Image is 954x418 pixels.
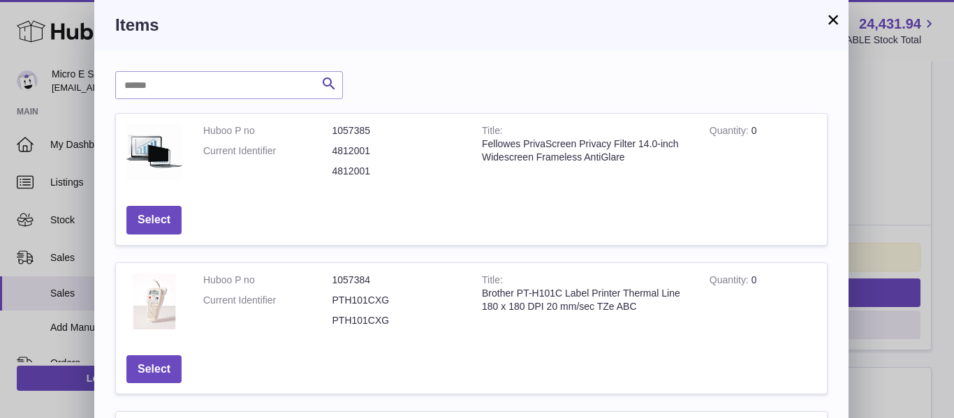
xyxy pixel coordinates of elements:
[203,144,332,158] dt: Current Identifier
[332,314,462,327] dd: PTH101CXG
[126,274,182,329] img: Brother PT-H101C Label Printer Thermal Line 180 x 180 DPI 20 mm/sec TZe ABC
[710,125,751,140] strong: Quantity
[482,274,503,289] strong: Title
[482,125,503,140] strong: Title
[203,274,332,287] dt: Huboo P no
[126,124,182,180] img: Fellowes PrivaScreen Privacy Filter 14.0-inch Widescreen Frameless AntiGlare
[332,165,462,178] dd: 4812001
[203,294,332,307] dt: Current Identifier
[699,114,827,195] td: 0
[115,14,828,36] h3: Items
[332,274,462,287] dd: 1057384
[482,287,689,313] div: Brother PT-H101C Label Printer Thermal Line 180 x 180 DPI 20 mm/sec TZe ABC
[699,263,827,345] td: 0
[332,124,462,137] dd: 1057385
[126,355,182,384] button: Select
[825,11,842,28] button: ×
[126,206,182,234] button: Select
[332,294,462,307] dd: PTH101CXG
[203,124,332,137] dt: Huboo P no
[710,274,751,289] strong: Quantity
[332,144,462,158] dd: 4812001
[482,137,689,164] div: Fellowes PrivaScreen Privacy Filter 14.0-inch Widescreen Frameless AntiGlare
